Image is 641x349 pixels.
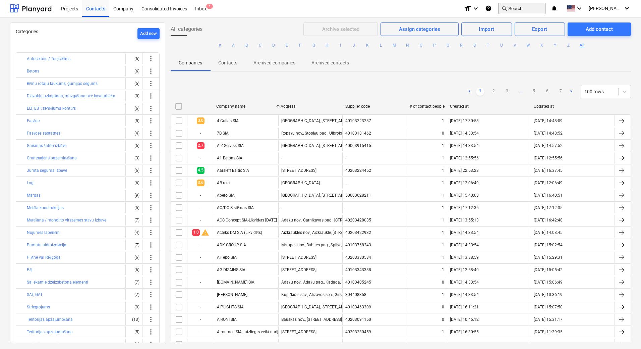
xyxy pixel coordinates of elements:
[623,4,631,12] i: keyboard_arrow_down
[499,3,545,14] button: Search
[27,154,77,162] button: Gruntsūdens pazemināšana
[345,181,346,185] div: -
[442,168,444,173] div: 1
[147,315,155,323] span: more_vert
[128,202,139,213] div: (5)
[404,41,412,49] button: N
[534,267,563,272] div: [DATE] 15:05:42
[345,317,371,322] div: 40203091150
[345,305,371,309] div: 40103463309
[147,303,155,311] span: more_vert
[450,230,479,235] div: [DATE] 14:33:54
[147,328,155,336] span: more_vert
[147,340,155,348] span: more_vert
[187,289,214,300] div: -
[442,330,444,334] div: 1
[217,156,242,160] div: A1 Betons SIA
[187,153,214,163] div: -
[16,29,38,34] span: Categories
[450,330,479,334] div: [DATE] 16:30:55
[128,215,139,226] div: (7)
[524,41,532,49] button: W
[179,59,202,66] p: Companies
[147,179,155,187] span: more_vert
[530,88,538,96] a: Page 5
[534,342,563,347] div: [DATE] 08:58:12
[345,280,371,285] div: 40103405245
[543,88,551,96] a: Page 6
[187,215,214,226] div: -
[27,92,115,100] button: Dzīvokļu uzkopšana, mazgāšana pēc būvdarbiem
[217,131,229,136] div: 7B SIA
[568,22,631,36] button: Add contact
[217,305,244,309] div: AIPLIGHTS SIA
[27,291,43,299] button: SAT, GAT
[128,115,139,126] div: (5)
[128,277,139,288] div: (7)
[147,229,155,237] span: more_vert
[450,255,479,260] div: [DATE] 13:38:59
[128,264,139,275] div: (6)
[502,6,507,11] span: search
[345,131,371,136] div: 40103181462
[243,41,251,49] button: B
[128,227,139,238] div: (4)
[128,327,139,337] div: (5)
[538,41,546,49] button: X
[147,117,155,125] span: more_vert
[27,104,76,112] button: ELT, EST, zemējuma kontūrs
[471,41,479,49] button: S
[345,267,371,272] div: 40103343388
[187,314,214,325] div: -
[442,255,444,260] div: 1
[128,153,139,163] div: (3)
[27,55,70,63] button: Autoceltnis / Torņceltnis
[442,181,444,185] div: 1
[534,131,563,136] div: [DATE] 14:48:52
[281,305,357,309] div: [GEOGRAPHIC_DATA], [STREET_ADDRESS]
[27,179,35,187] button: Logi
[575,4,583,12] i: keyboard_arrow_down
[515,22,565,36] button: Export
[534,243,563,247] div: [DATE] 15:02:54
[281,243,378,248] div: Mārupes nov., Babītes pag., Spilve, [STREET_ADDRESS]
[217,218,277,223] div: ACS Concept SIA-Likvidēts [DATE]
[430,41,439,49] button: P
[534,193,563,198] div: [DATE] 16:40:51
[256,41,264,49] button: C
[187,327,214,337] div: -
[399,25,440,34] div: Assign categories
[27,117,40,125] button: Fasāde
[281,292,473,297] div: Kupiškio r. sav., Alizavos sen., Girsteikių k., Alizavos g. 22, LT-40448; Minijos g.11-106, [GEOG...
[217,292,247,297] div: [PERSON_NAME]
[147,142,155,150] span: more_vert
[363,41,371,49] button: K
[128,78,139,89] div: (5)
[534,292,563,297] div: [DATE] 10:36:19
[128,178,139,188] div: (6)
[489,88,498,96] a: Page 2
[534,181,563,185] div: [DATE] 12:06:49
[206,4,213,9] span: 1
[281,218,369,223] div: Ādažu nov., Carnikavas pag., [STREET_ADDRESS]
[281,317,342,322] div: Bauskas nov., [STREET_ADDRESS]
[484,41,492,49] button: T
[350,41,358,49] button: J
[217,317,237,322] div: AIRONI SIA
[128,140,139,151] div: (6)
[532,25,547,34] div: Export
[281,168,316,173] div: [STREET_ADDRESS]
[450,317,479,322] div: [DATE] 10:46:12
[216,41,224,49] button: #
[377,41,385,49] button: L
[27,67,39,75] button: Betons
[534,118,563,123] div: [DATE] 14:48:09
[270,41,278,49] button: D
[217,342,253,347] div: Aizputes Betons SIA
[450,181,479,185] div: [DATE] 12:06:49
[534,330,563,334] div: [DATE] 11:39:35
[450,156,479,160] div: [DATE] 12:55:56
[442,131,444,136] div: 0
[171,25,202,33] span: All categories
[128,302,139,312] div: (9)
